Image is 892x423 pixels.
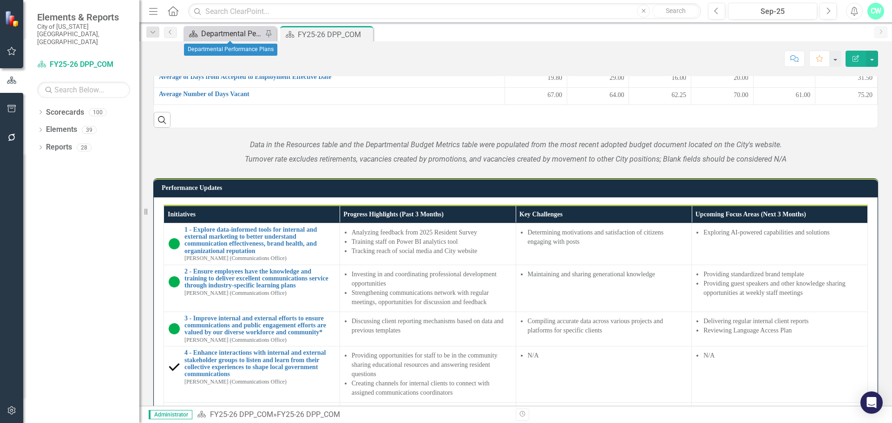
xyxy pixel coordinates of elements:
[164,312,340,346] td: Double-Click to Edit Right Click for Context Menu
[796,91,811,100] span: 61.00
[169,238,180,249] img: On Target
[169,323,180,334] img: On Target
[692,265,868,312] td: Double-Click to Edit
[629,71,691,88] td: Double-Click to Edit
[164,346,340,403] td: Double-Click to Edit Right Click for Context Menu
[867,3,884,20] button: CW
[691,88,754,105] td: Double-Click to Edit
[516,265,692,312] td: Double-Click to Edit
[505,71,567,88] td: Double-Click to Edit
[672,91,687,100] span: 62.25
[46,142,72,153] a: Reports
[652,5,699,18] button: Search
[703,279,863,298] li: Providing guest speakers and other knowledge sharing opportunities at weekly staff meetings
[516,312,692,346] td: Double-Click to Edit
[164,223,340,265] td: Double-Click to Edit Right Click for Context Menu
[703,317,863,326] li: Delivering regular internal client reports
[184,226,335,255] a: 1 - Explore data-informed tools for internal and external marketing to better understand communic...
[37,82,130,98] input: Search Below...
[352,247,511,256] li: Tracking reach of social media and City website
[547,91,562,100] span: 67.00
[734,73,748,83] span: 20.00
[691,71,754,88] td: Double-Click to Edit
[858,73,873,83] span: 31.50
[731,6,814,17] div: Sep-25
[37,59,130,70] a: FY25-26 DPP_COM
[610,73,624,83] span: 29.00
[352,237,511,247] li: Training staff on Power BI analytics tool
[610,91,624,100] span: 64.00
[162,184,873,191] h3: Performance Updates
[516,223,692,265] td: Double-Click to Edit
[815,71,878,88] td: Double-Click to Edit
[340,265,516,312] td: Double-Click to Edit
[159,91,500,98] a: Average Number of Days Vacant
[692,312,868,346] td: Double-Click to Edit
[186,28,262,39] a: Departmental Performance Plans
[352,379,511,397] li: Creating channels for internal clients to connect with assigned communications coordinators
[352,317,511,335] li: Discussing client reporting mechanisms based on data and previous templates
[298,29,371,40] div: FY25-26 DPP_COM
[629,88,691,105] td: Double-Click to Edit
[340,223,516,265] td: Double-Click to Edit
[250,140,782,149] em: Data in the Resources table and the Departmental Budget Metrics table were populated from the mos...
[77,143,92,151] div: 28
[352,270,511,288] li: Investing in and coordinating professional development opportunities
[703,228,863,237] li: Exploring AI-powered capabilities and solutions
[352,351,511,379] li: Providing opportunities for staff to be in the community sharing educational resources and answer...
[82,126,97,134] div: 39
[184,337,287,343] small: [PERSON_NAME] (Communications Office)
[154,71,505,88] td: Double-Click to Edit Right Click for Context Menu
[567,88,629,105] td: Double-Click to Edit
[528,228,687,247] li: Determining motivations and satisfaction of citizens engaging with posts
[149,410,192,419] span: Administrator
[37,12,130,23] span: Elements & Reports
[703,270,863,279] li: Providing standardized brand template
[567,71,629,88] td: Double-Click to Edit
[5,11,21,27] img: ClearPoint Strategy
[858,91,873,100] span: 75.20
[340,346,516,403] td: Double-Click to Edit
[753,88,815,105] td: Double-Click to Edit
[154,88,505,105] td: Double-Click to Edit Right Click for Context Menu
[703,326,863,335] li: Reviewing Language Access Plan
[210,410,273,419] a: FY25-26 DPP_COM
[728,3,817,20] button: Sep-25
[184,315,335,336] a: 3 - Improve internal and external efforts to ensure communications and public engagement efforts ...
[703,351,863,360] li: N/A
[46,124,77,135] a: Elements
[169,362,180,373] img: Completed
[159,73,500,80] a: Average of Days from Accepted to Employment Effective Date
[184,379,287,385] small: [PERSON_NAME] (Communications Office)
[184,44,277,56] div: Departmental Performance Plans
[201,28,262,39] div: Departmental Performance Plans
[815,88,878,105] td: Double-Click to Edit
[860,391,883,414] div: Open Intercom Messenger
[37,23,130,46] small: City of [US_STATE][GEOGRAPHIC_DATA], [GEOGRAPHIC_DATA]
[528,317,687,335] li: Compiling accurate data across various projects and platforms for specific clients
[692,346,868,403] td: Double-Click to Edit
[197,410,509,420] div: »
[184,268,335,289] a: 2 - Ensure employees have the knowledge and training to deliver excellent communications service ...
[340,312,516,346] td: Double-Click to Edit
[516,346,692,403] td: Double-Click to Edit
[352,288,511,307] li: Strengthening communications network with regular meetings, opportunities for discussion and feed...
[528,270,687,279] li: Maintaining and sharing generational knowledge
[672,73,687,83] span: 16.00
[188,3,701,20] input: Search ClearPoint...
[666,7,686,14] span: Search
[184,290,287,296] small: [PERSON_NAME] (Communications Office)
[692,223,868,265] td: Double-Click to Edit
[528,351,687,360] li: N/A
[184,255,287,261] small: [PERSON_NAME] (Communications Office)
[245,155,787,163] em: Turnover rate excludes retirements, vacancies created by promotions, and vacancies created by mov...
[547,73,562,83] span: 19.80
[169,276,180,287] img: On Target
[753,71,815,88] td: Double-Click to Edit
[505,88,567,105] td: Double-Click to Edit
[734,91,748,100] span: 70.00
[164,265,340,312] td: Double-Click to Edit Right Click for Context Menu
[46,107,84,118] a: Scorecards
[277,410,340,419] div: FY25-26 DPP_COM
